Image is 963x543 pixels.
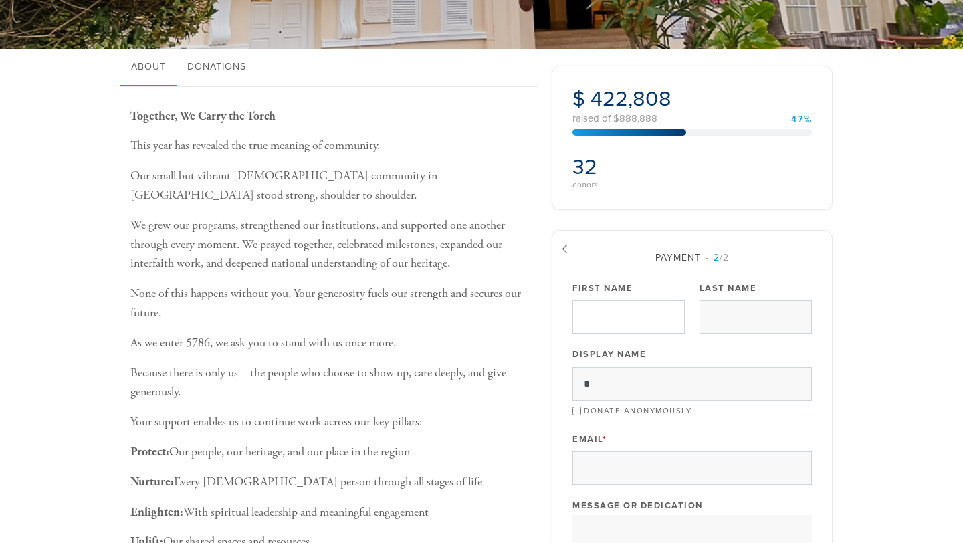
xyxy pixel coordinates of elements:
[177,49,257,86] a: Donations
[130,284,532,323] p: None of this happens without you. Your generosity fuels our strength and secures our future.
[130,108,276,124] b: Together, We Carry the Torch
[700,282,757,294] label: Last Name
[130,503,532,522] p: With spiritual leadership and meaningful engagement
[791,115,812,124] div: 47%
[572,433,607,445] label: Email
[572,154,688,180] h2: 32
[130,167,532,205] p: Our small but vibrant [DEMOGRAPHIC_DATA] community in [GEOGRAPHIC_DATA] stood strong, shoulder to...
[572,348,646,360] label: Display Name
[120,49,177,86] a: About
[130,444,169,459] b: Protect:
[130,413,532,432] p: Your support enables us to continue work across our key pillars:
[130,443,532,462] p: Our people, our heritage, and our place in the region
[130,474,174,490] b: Nurture:
[572,251,812,265] div: Payment
[572,86,585,112] span: $
[572,180,688,189] div: donors
[130,473,532,492] p: Every [DEMOGRAPHIC_DATA] person through all stages of life
[603,434,607,445] span: This field is required.
[584,406,691,415] label: Donate Anonymously
[572,114,812,124] div: raised of $888,888
[714,252,720,263] span: 2
[572,282,633,294] label: First Name
[130,136,532,156] p: This year has revealed the true meaning of community.
[130,364,532,403] p: Because there is only us—the people who choose to show up, care deeply, and give generously.
[706,252,729,263] span: /2
[130,216,532,274] p: We grew our programs, strengthened our institutions, and supported one another through every mome...
[591,86,671,112] span: 422,808
[130,504,183,520] b: Enlighten:
[572,500,703,512] label: Message or dedication
[130,334,532,353] p: As we enter 5786, we ask you to stand with us once more.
